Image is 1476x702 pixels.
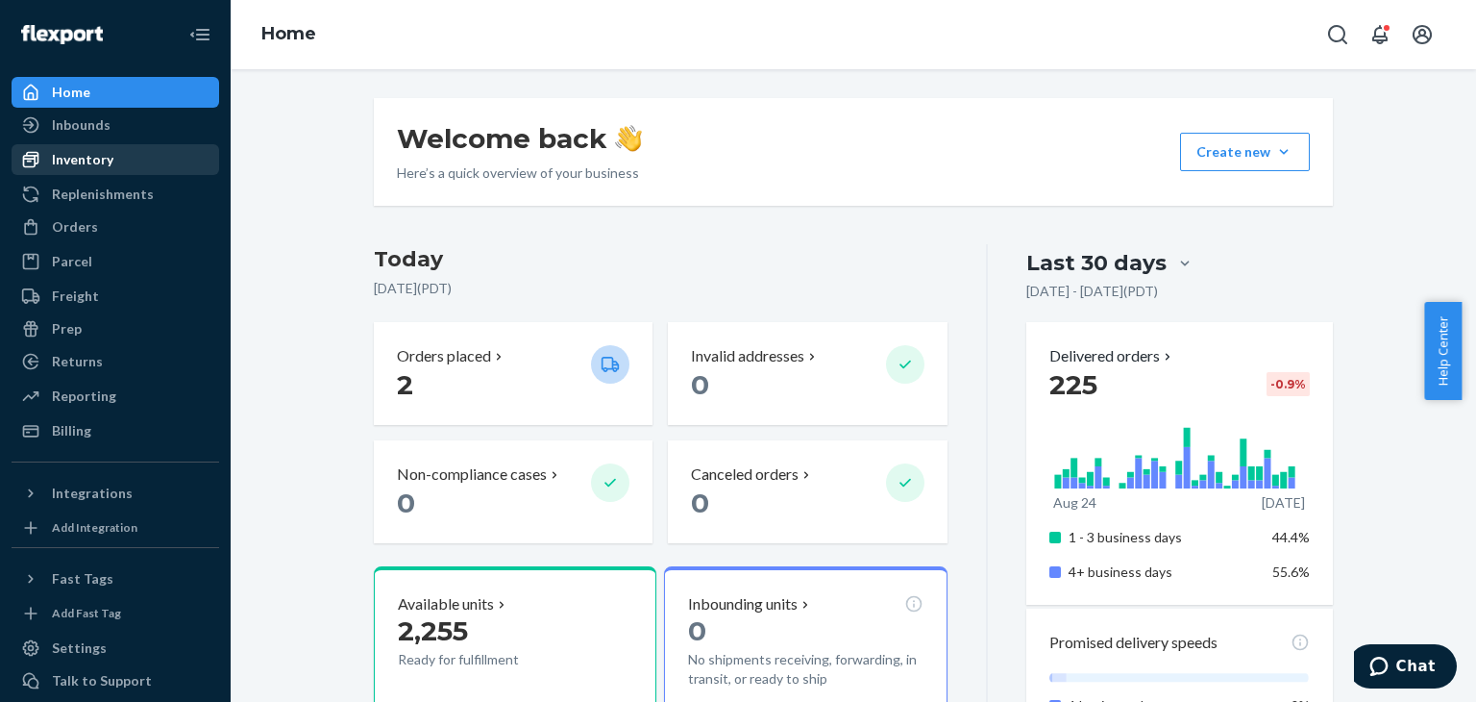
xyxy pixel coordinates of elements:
[668,440,947,543] button: Canceled orders 0
[52,150,113,169] div: Inventory
[397,487,415,519] span: 0
[12,415,219,446] a: Billing
[52,217,98,237] div: Orders
[12,110,219,140] a: Inbounds
[397,121,642,156] h1: Welcome back
[398,650,576,669] p: Ready for fulfillment
[374,244,947,275] h3: Today
[1026,248,1167,278] div: Last 30 days
[52,639,107,658] div: Settings
[52,484,133,503] div: Integrations
[52,83,90,102] div: Home
[12,478,219,509] button: Integrations
[688,614,706,647] span: 0
[12,602,219,625] a: Add Fast Tag
[1424,302,1462,400] button: Help Center
[1049,345,1175,367] button: Delivered orders
[1361,15,1399,54] button: Open notifications
[181,15,219,54] button: Close Navigation
[1354,644,1457,692] iframe: Opens a widget where you can chat to one of our agents
[374,322,652,425] button: Orders placed 2
[12,144,219,175] a: Inventory
[1180,133,1310,171] button: Create new
[1049,632,1218,654] p: Promised delivery speeds
[52,605,121,621] div: Add Fast Tag
[688,650,922,689] p: No shipments receiving, forwarding, in transit, or ready to ship
[1272,564,1310,580] span: 55.6%
[398,614,468,647] span: 2,255
[21,25,103,44] img: Flexport logo
[1069,563,1258,582] p: 4+ business days
[12,77,219,108] a: Home
[12,179,219,210] a: Replenishments
[615,125,642,152] img: hand-wave emoji
[1272,529,1310,545] span: 44.4%
[52,319,82,338] div: Prep
[52,519,137,536] div: Add Integration
[668,322,947,425] button: Invalid addresses 0
[52,115,111,135] div: Inbounds
[1318,15,1357,54] button: Open Search Box
[374,440,652,543] button: Non-compliance cases 0
[52,352,103,371] div: Returns
[691,464,799,486] p: Canceled orders
[52,421,91,440] div: Billing
[374,279,947,298] p: [DATE] ( PDT )
[12,246,219,277] a: Parcel
[688,593,798,615] p: Inbounding units
[12,212,219,242] a: Orders
[1053,493,1096,513] p: Aug 24
[1026,282,1158,301] p: [DATE] - [DATE] ( PDT )
[691,368,709,401] span: 0
[397,163,642,183] p: Here’s a quick overview of your business
[397,464,547,486] p: Non-compliance cases
[12,665,219,696] button: Talk to Support
[52,287,99,306] div: Freight
[691,345,804,367] p: Invalid addresses
[12,346,219,377] a: Returns
[12,381,219,412] a: Reporting
[12,281,219,312] a: Freight
[12,633,219,664] a: Settings
[246,7,332,63] ol: breadcrumbs
[1403,15,1441,54] button: Open account menu
[52,569,113,589] div: Fast Tags
[12,516,219,539] a: Add Integration
[397,368,413,401] span: 2
[1262,493,1305,513] p: [DATE]
[52,185,154,204] div: Replenishments
[691,487,709,519] span: 0
[397,345,491,367] p: Orders placed
[12,313,219,344] a: Prep
[1267,372,1310,396] div: -0.9 %
[398,593,494,615] p: Available units
[261,23,316,44] a: Home
[12,564,219,594] button: Fast Tags
[1049,368,1097,401] span: 225
[52,387,116,406] div: Reporting
[52,671,152,690] div: Talk to Support
[52,252,92,271] div: Parcel
[1069,528,1258,547] p: 1 - 3 business days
